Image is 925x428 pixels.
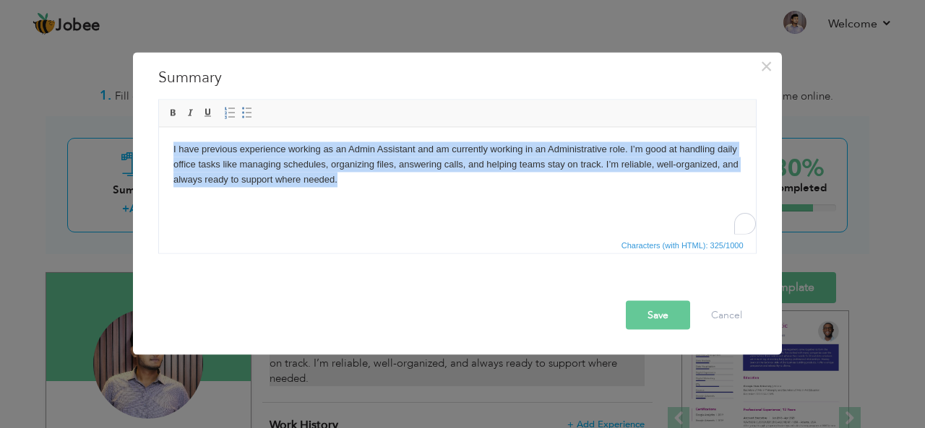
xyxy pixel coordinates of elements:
a: Italic [183,105,199,121]
button: Close [755,54,778,77]
iframe: Rich Text Editor, summaryEditor [159,127,756,235]
div: Statistics [619,238,748,251]
a: Bold [165,105,181,121]
a: Underline [200,105,216,121]
button: Cancel [697,300,757,329]
button: Save [626,300,690,329]
a: Insert/Remove Bulleted List [239,105,255,121]
a: Insert/Remove Numbered List [222,105,238,121]
span: × [760,53,773,79]
span: Characters (with HTML): 325/1000 [619,238,747,251]
h3: Summary [158,66,757,88]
